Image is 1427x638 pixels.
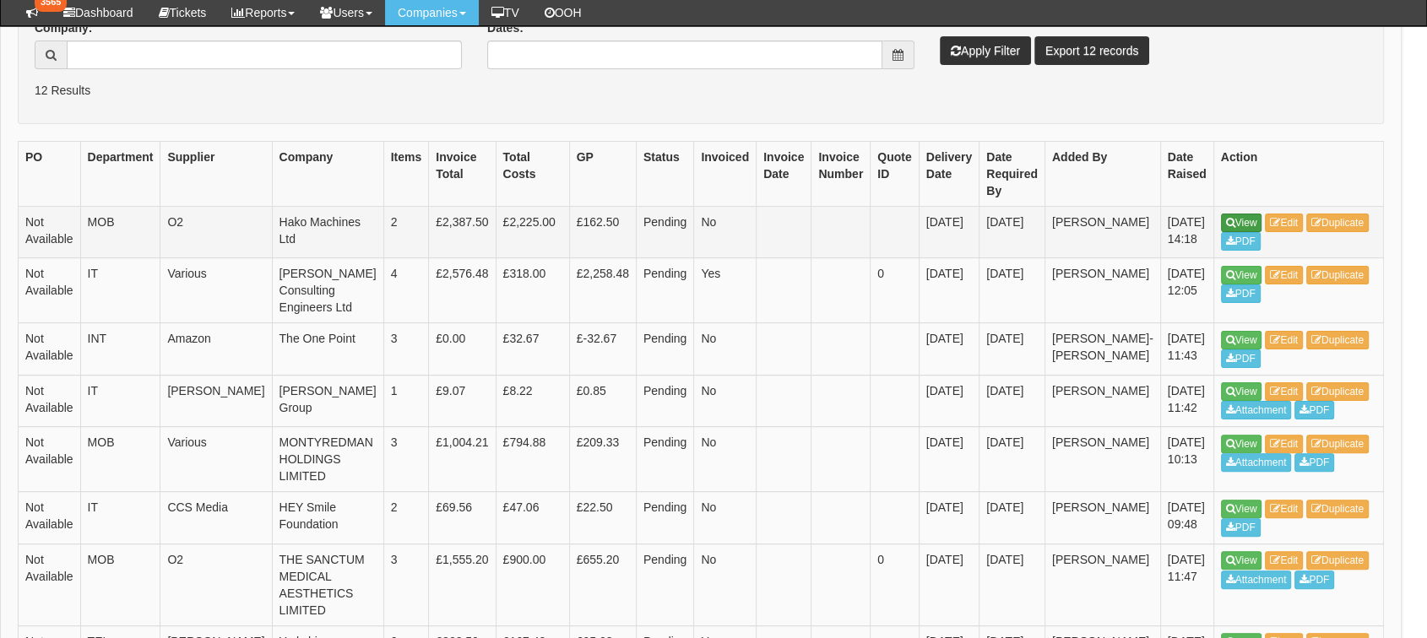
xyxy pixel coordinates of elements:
td: [DATE] [979,323,1045,376]
td: Hako Machines Ltd [272,206,383,258]
td: [PERSON_NAME] Consulting Engineers Ltd [272,258,383,323]
td: [PERSON_NAME] [1044,258,1160,323]
label: Dates: [487,19,524,36]
a: View [1221,551,1262,570]
td: 0 [871,544,919,626]
td: Not Available [19,258,81,323]
td: 0 [871,258,919,323]
td: £32.67 [496,323,569,376]
a: View [1221,500,1262,518]
td: [DATE] [919,323,979,376]
td: 2 [383,206,429,258]
td: £2,387.50 [429,206,496,258]
a: Edit [1265,266,1303,284]
a: PDF [1221,284,1261,303]
td: [DATE] [979,544,1045,626]
td: £22.50 [569,492,636,544]
td: O2 [160,206,272,258]
td: £2,576.48 [429,258,496,323]
td: Pending [636,206,693,258]
td: INT [80,323,160,376]
td: Pending [636,427,693,492]
td: [DATE] [979,492,1045,544]
td: [PERSON_NAME] Group [272,375,383,427]
td: £794.88 [496,427,569,492]
td: £47.06 [496,492,569,544]
th: GP [569,141,636,206]
a: View [1221,382,1262,401]
td: Not Available [19,375,81,427]
a: View [1221,214,1262,232]
td: Not Available [19,544,81,626]
td: £69.56 [429,492,496,544]
td: IT [80,258,160,323]
td: [DATE] [979,206,1045,258]
td: [DATE] 11:47 [1160,544,1213,626]
td: 4 [383,258,429,323]
td: Pending [636,544,693,626]
td: IT [80,492,160,544]
td: MOB [80,544,160,626]
td: HEY Smile Foundation [272,492,383,544]
td: MOB [80,206,160,258]
th: Invoice Date [757,141,811,206]
td: Not Available [19,323,81,376]
td: No [694,544,757,626]
td: [DATE] 10:13 [1160,427,1213,492]
td: [DATE] 14:18 [1160,206,1213,258]
td: £1,555.20 [429,544,496,626]
button: Apply Filter [940,36,1031,65]
td: [DATE] [919,492,979,544]
td: [PERSON_NAME] [1044,206,1160,258]
th: Invoice Total [429,141,496,206]
a: Edit [1265,551,1303,570]
th: Added By [1044,141,1160,206]
td: Not Available [19,427,81,492]
td: Various [160,427,272,492]
th: Company [272,141,383,206]
td: £900.00 [496,544,569,626]
td: 2 [383,492,429,544]
td: [DATE] 12:05 [1160,258,1213,323]
a: Attachment [1221,453,1292,472]
th: Status [636,141,693,206]
a: View [1221,435,1262,453]
td: Yes [694,258,757,323]
td: £9.07 [429,375,496,427]
td: Not Available [19,206,81,258]
td: [DATE] [979,375,1045,427]
a: View [1221,331,1262,349]
td: [PERSON_NAME] [1044,492,1160,544]
td: £-32.67 [569,323,636,376]
td: [PERSON_NAME] [1044,544,1160,626]
td: 3 [383,323,429,376]
td: Pending [636,375,693,427]
a: Attachment [1221,570,1292,589]
td: [DATE] [979,258,1045,323]
a: PDF [1294,453,1334,472]
td: 3 [383,427,429,492]
td: £162.50 [569,206,636,258]
label: Company: [35,19,92,36]
a: Duplicate [1306,331,1369,349]
a: Duplicate [1306,266,1369,284]
td: Pending [636,492,693,544]
td: [DATE] [979,427,1045,492]
td: IT [80,375,160,427]
th: Total Costs [496,141,569,206]
td: No [694,375,757,427]
td: The One Point [272,323,383,376]
td: [PERSON_NAME] [1044,375,1160,427]
a: Edit [1265,382,1303,401]
td: Amazon [160,323,272,376]
td: [DATE] [919,375,979,427]
a: Duplicate [1306,382,1369,401]
td: Not Available [19,492,81,544]
td: No [694,492,757,544]
td: [DATE] [919,427,979,492]
a: Edit [1265,331,1303,349]
td: MONTYREDMAN HOLDINGS LIMITED [272,427,383,492]
td: [DATE] [919,258,979,323]
a: Edit [1265,214,1303,232]
th: Invoiced [694,141,757,206]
